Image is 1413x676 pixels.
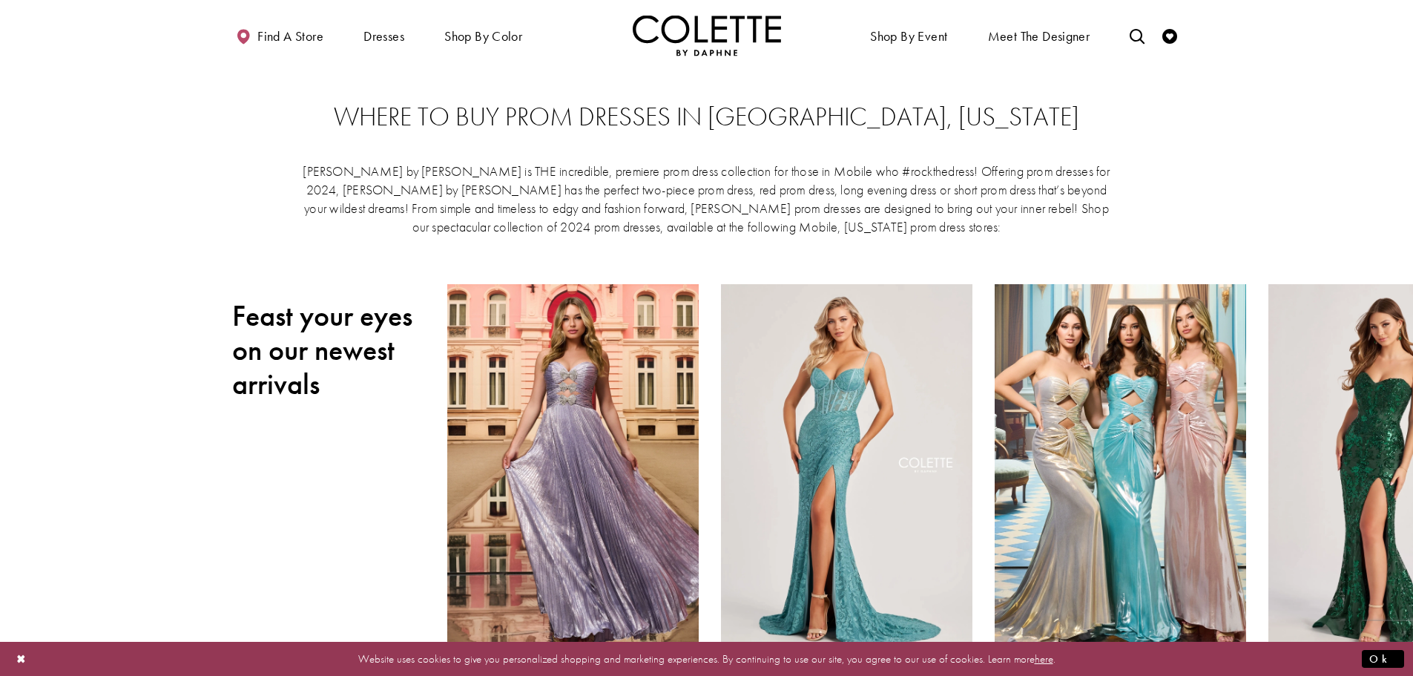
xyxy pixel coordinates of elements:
[870,29,947,44] span: Shop By Event
[1035,651,1053,666] a: here
[297,162,1116,236] p: [PERSON_NAME] by [PERSON_NAME] is THE incredible, premiere prom dress collection for those in Mob...
[721,284,972,650] a: Visit Colette by Daphne Style No. CL8405 Page
[257,29,323,44] span: Find a store
[633,15,781,56] a: Visit Home Page
[444,29,522,44] span: Shop by color
[232,15,327,56] a: Find a store
[995,284,1246,650] a: Visit Colette by Daphne Style No. CL8545 Page
[9,646,34,672] button: Close Dialog
[441,15,526,56] span: Shop by color
[232,299,425,401] h2: Feast your eyes on our newest arrivals
[988,29,1090,44] span: Meet the designer
[1126,15,1148,56] a: Toggle search
[363,29,404,44] span: Dresses
[1159,15,1181,56] a: Check Wishlist
[1362,649,1404,668] button: Submit Dialog
[984,15,1094,56] a: Meet the designer
[262,102,1152,132] h2: Where to buy prom dresses in [GEOGRAPHIC_DATA], [US_STATE]
[866,15,951,56] span: Shop By Event
[360,15,408,56] span: Dresses
[107,649,1306,669] p: Website uses cookies to give you personalized shopping and marketing experiences. By continuing t...
[633,15,781,56] img: Colette by Daphne
[447,284,699,650] a: Visit Colette by Daphne Style No. CL8520 Page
